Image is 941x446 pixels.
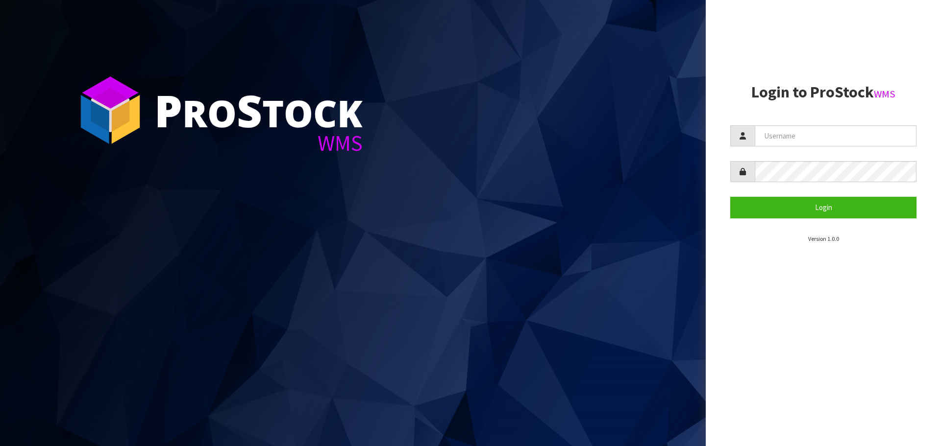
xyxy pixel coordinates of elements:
[730,84,916,101] h2: Login to ProStock
[237,80,262,140] span: S
[154,132,363,154] div: WMS
[808,235,839,242] small: Version 1.0.0
[154,88,363,132] div: ro tock
[755,125,916,146] input: Username
[154,80,182,140] span: P
[874,88,895,100] small: WMS
[730,197,916,218] button: Login
[74,73,147,147] img: ProStock Cube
